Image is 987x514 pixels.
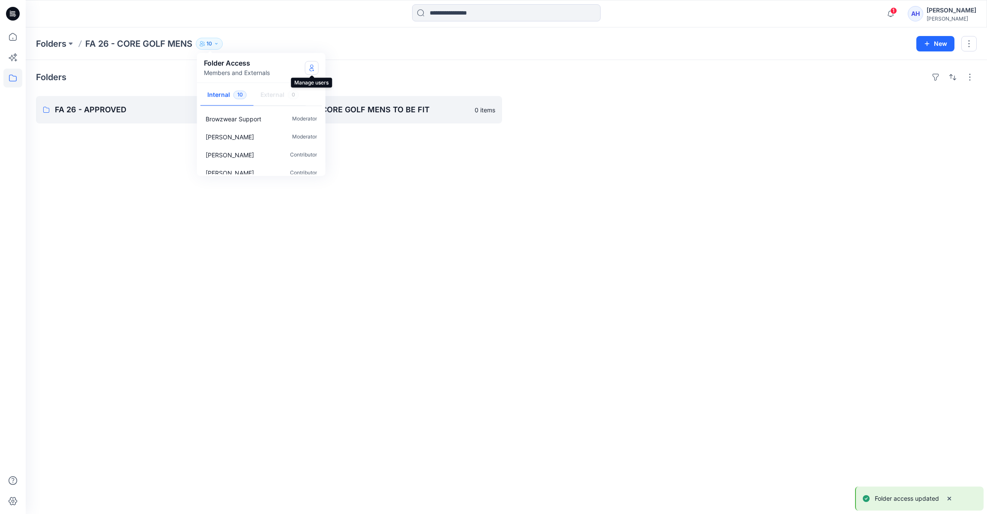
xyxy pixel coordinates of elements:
[36,96,265,123] a: FA 26 - APPROVED4 items
[292,132,317,141] p: Moderator
[305,61,319,75] button: Manage Users
[36,38,66,50] a: Folders
[206,114,261,123] p: Browzwear Support
[199,146,324,164] a: [PERSON_NAME]Contributor
[199,128,324,146] a: [PERSON_NAME]Moderator
[199,110,324,128] a: Browzwear SupportModerator
[254,84,306,106] button: External
[852,483,987,514] div: Notifications-bottom-right
[85,38,192,50] p: FA 26 - CORE GOLF MENS
[288,90,299,99] span: 0
[206,132,254,141] p: Ashley Heller
[927,15,976,22] div: [PERSON_NAME]
[916,36,954,51] button: New
[206,39,212,48] p: 10
[55,104,232,116] p: FA 26 - APPROVED
[890,7,897,14] span: 1
[199,164,324,182] a: [PERSON_NAME]Contributor
[290,150,317,159] p: Contributor
[36,72,66,82] h4: Folders
[475,105,495,114] p: 0 items
[908,6,923,21] div: AH
[233,90,247,99] span: 10
[204,58,270,68] p: Folder Access
[292,114,317,123] p: Moderator
[273,96,502,123] a: FA 26 - CORE GOLF MENS TO BE FIT0 items
[200,84,254,106] button: Internal
[196,38,223,50] button: 10
[206,168,254,177] p: Ana Leon
[290,168,317,177] p: Contributor
[875,493,939,504] p: Folder access updated
[927,5,976,15] div: [PERSON_NAME]
[292,104,470,116] p: FA 26 - CORE GOLF MENS TO BE FIT
[204,68,270,77] p: Members and Externals
[206,150,254,159] p: Tracy Liu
